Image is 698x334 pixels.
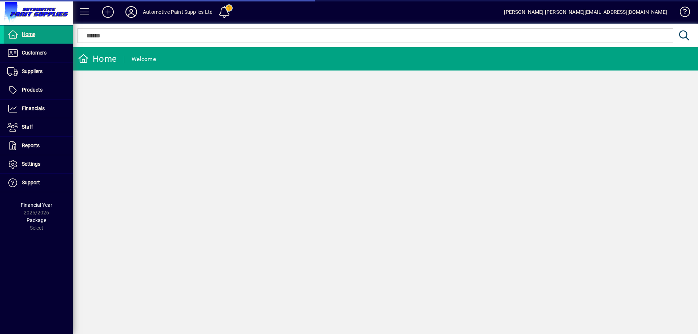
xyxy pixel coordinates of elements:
[132,53,156,65] div: Welcome
[21,202,52,208] span: Financial Year
[22,180,40,185] span: Support
[4,63,73,81] a: Suppliers
[22,105,45,111] span: Financials
[96,5,120,19] button: Add
[22,50,47,56] span: Customers
[4,174,73,192] a: Support
[4,118,73,136] a: Staff
[22,161,40,167] span: Settings
[504,6,667,18] div: [PERSON_NAME] [PERSON_NAME][EMAIL_ADDRESS][DOMAIN_NAME]
[4,100,73,118] a: Financials
[27,217,46,223] span: Package
[22,142,40,148] span: Reports
[22,31,35,37] span: Home
[143,6,213,18] div: Automotive Paint Supplies Ltd
[4,155,73,173] a: Settings
[22,68,43,74] span: Suppliers
[78,53,117,65] div: Home
[22,87,43,93] span: Products
[4,81,73,99] a: Products
[674,1,689,25] a: Knowledge Base
[22,124,33,130] span: Staff
[120,5,143,19] button: Profile
[4,44,73,62] a: Customers
[4,137,73,155] a: Reports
